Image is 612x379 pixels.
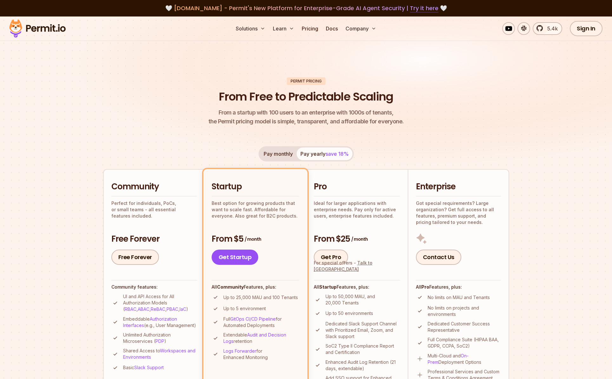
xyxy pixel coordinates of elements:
[287,77,326,85] div: Permit Pricing
[208,108,404,126] p: the Permit pricing model is simple, transparent, and affordable for everyone.
[416,284,501,290] h4: All Features, plus:
[326,310,373,317] p: Up to 50 environments
[223,294,298,301] p: Up to 25,000 MAU and 100 Tenants
[223,316,299,329] p: Full for Automated Deployments
[167,306,178,312] a: PBAC
[351,236,368,242] span: / month
[428,337,501,349] p: Full Compliance Suite (HIPAA BAA, GDPR, CCPA, SoC2)
[270,22,297,35] button: Learn
[428,321,501,333] p: Dedicated Customer Success Representative
[123,364,164,371] p: Basic
[111,200,197,219] p: Perfect for individuals, PoCs, or small teams - all essential features included.
[208,108,404,117] span: From a startup with 100 users to an enterprise with 1000s of tenants,
[314,284,400,290] h4: All Features, plus:
[219,89,393,105] h1: From Free to Predictable Scaling
[212,200,299,219] p: Best option for growing products that want to scale fast. Affordable for everyone. Also great for...
[326,359,400,372] p: Enhanced Audit Log Retention (21 days, extendable)
[230,316,276,322] a: GitOps CI/CD Pipeline
[543,25,558,32] span: 5.4k
[217,284,244,290] strong: Community
[123,332,197,344] p: Unlimited Authorization Microservices ( )
[314,200,400,219] p: Ideal for larger applications with enterprise needs. Pay only for active users, enterprise featur...
[533,22,562,35] a: 5.4k
[323,22,340,35] a: Docs
[15,4,597,13] div: 🤍 🤍
[180,306,186,312] a: IaC
[428,353,469,365] a: On-Prem
[125,306,136,312] a: RBAC
[212,233,299,245] h3: From $5
[123,293,197,312] p: UI and API Access for All Authorization Models ( , , , , )
[223,305,266,312] p: Up to 5 environment
[111,250,159,265] a: Free Forever
[416,200,501,225] p: Got special requirements? Large organization? Get full access to all features, premium support, a...
[223,348,256,354] a: Logs Forwarder
[212,284,299,290] h4: All Features, plus:
[428,294,490,301] p: No limits on MAU and Tenants
[233,22,268,35] button: Solutions
[314,181,400,193] h2: Pro
[123,348,197,360] p: Shared Access to
[416,250,461,265] a: Contact Us
[416,181,501,193] h2: Enterprise
[223,348,299,361] p: for Enhanced Monitoring
[223,332,286,344] a: Audit and Decision Logs
[123,316,177,328] a: Authorization Interfaces
[410,4,438,12] a: Try it here
[428,353,501,365] p: Multi-Cloud and Deployment Options
[570,21,602,36] a: Sign In
[6,18,69,39] img: Permit logo
[319,284,337,290] strong: Startup
[155,338,164,344] a: PDP
[326,293,400,306] p: Up to 50,000 MAU, and 20,000 Tenants
[111,284,197,290] h4: Community features:
[245,236,261,242] span: / month
[111,233,197,245] h3: Free Forever
[428,305,501,317] p: No limits on projects and environments
[314,260,400,272] div: For special offers -
[314,250,348,265] a: Get Pro
[326,321,400,340] p: Dedicated Slack Support Channel with Prioritized Email, Zoom, and Slack support
[151,306,165,312] a: ReBAC
[343,22,379,35] button: Company
[314,233,400,245] h3: From $25
[212,250,259,265] a: Get Startup
[212,181,299,193] h2: Startup
[123,316,197,329] p: Embeddable (e.g., User Management)
[299,22,321,35] a: Pricing
[134,365,164,370] a: Slack Support
[326,343,400,356] p: SoC2 Type II Compliance Report and Certification
[138,306,149,312] a: ABAC
[260,147,297,160] button: Pay monthly
[223,332,299,344] p: Extendable retention
[111,181,197,193] h2: Community
[174,4,438,12] span: [DOMAIN_NAME] - Permit's New Platform for Enterprise-Grade AI Agent Security |
[421,284,429,290] strong: Pro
